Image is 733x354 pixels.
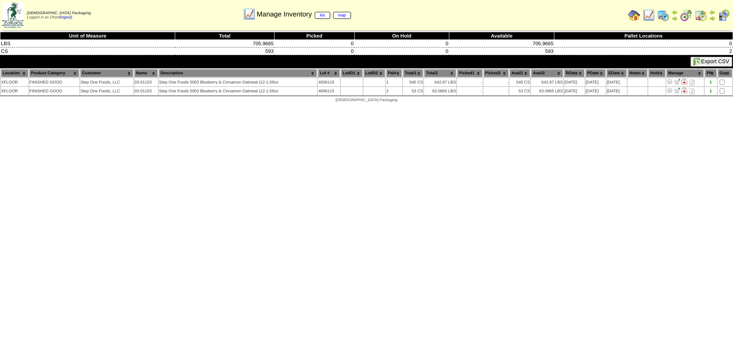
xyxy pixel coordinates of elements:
[449,32,554,40] th: Available
[159,78,317,86] td: Step One Foods 5003 Blueberry & Cinnamon Oatmeal (12-1.59oz
[705,89,716,93] div: 1
[690,57,732,67] button: Export CSV
[666,69,704,77] th: Manage
[80,78,133,86] td: Step One Foods, LLC
[403,69,424,77] th: Total1
[564,69,585,77] th: RDate
[709,9,715,15] img: arrowleft.gif
[333,12,351,19] a: map
[134,78,158,86] td: 03-01103
[2,2,23,28] img: zoroco-logo-small.webp
[648,69,665,77] th: Hold
[554,40,733,48] td: 0
[628,69,648,77] th: Notes
[80,87,133,95] td: Step One Foods, LLC
[657,9,669,21] img: calendarprod.gif
[695,9,707,21] img: calendarinout.gif
[1,87,28,95] td: XFLOOR
[175,48,274,55] td: 593
[606,87,627,95] td: [DATE]
[274,32,355,40] th: Picked
[457,69,482,77] th: Picked1
[159,69,317,77] th: Description
[274,40,355,48] td: 0
[449,40,554,48] td: 705.9665
[354,32,449,40] th: On Hold
[243,8,255,20] img: line_graph.gif
[363,69,385,77] th: LotID2
[606,69,627,77] th: EDate
[403,87,424,95] td: 53 CS
[386,87,402,95] td: 2
[709,15,715,21] img: arrowright.gif
[643,9,655,21] img: line_graph.gif
[175,32,274,40] th: Total
[705,80,716,85] div: 1
[718,9,730,21] img: calendarcustomer.gif
[674,87,680,93] img: Move
[694,58,701,66] img: excel.gif
[531,87,563,95] td: 63.0965 LBS
[483,78,509,86] td: -
[424,69,456,77] th: Total2
[457,87,482,95] td: -
[667,79,673,85] img: Adjust
[483,87,509,95] td: -
[509,78,530,86] td: 540 CS
[718,69,732,77] th: Grp
[606,78,627,86] td: [DATE]
[585,87,606,95] td: [DATE]
[674,79,680,85] img: Move
[483,69,509,77] th: Picked2
[672,9,678,15] img: arrowleft.gif
[628,9,640,21] img: home.gif
[457,78,482,86] td: -
[335,98,397,102] span: [DEMOGRAPHIC_DATA] Packaging
[1,78,28,86] td: XFLOOR
[386,69,402,77] th: Pal#
[159,87,317,95] td: Step One Foods 5003 Blueberry & Cinnamon Oatmeal (12-1.59oz
[354,40,449,48] td: 0
[449,48,554,55] td: 593
[29,78,79,86] td: FINISHED GOOD
[681,87,687,93] img: Manage Hold
[690,80,695,85] i: Note
[27,11,91,20] span: Logged in as Dhart
[134,87,158,95] td: 03-01103
[318,87,340,95] td: 4006115
[0,48,175,55] td: CS
[274,48,355,55] td: 0
[403,78,424,86] td: 540 CS
[564,87,585,95] td: [DATE]
[318,78,340,86] td: 4006115
[256,10,351,18] span: Manage Inventory
[175,40,274,48] td: 705.9665
[134,69,158,77] th: Name
[509,87,530,95] td: 53 CS
[531,69,563,77] th: Avail2
[0,40,175,48] td: LBS
[386,78,402,86] td: 1
[680,9,692,21] img: calendarblend.gif
[690,88,695,94] i: Note
[564,78,585,86] td: [DATE]
[27,11,91,15] span: [DEMOGRAPHIC_DATA] Packaging
[424,87,456,95] td: 63.0965 LBS
[1,69,28,77] th: Location
[29,87,79,95] td: FINISHED GOOD
[354,48,449,55] td: 0
[585,78,606,86] td: [DATE]
[705,69,717,77] th: Plt
[318,69,340,77] th: Lot #
[667,87,673,93] img: Adjust
[554,48,733,55] td: 2
[681,79,687,85] img: Manage Hold
[672,15,678,21] img: arrowright.gif
[315,12,330,19] a: list
[585,69,606,77] th: PDate
[509,69,530,77] th: Avail1
[0,32,175,40] th: Unit of Measure
[80,69,133,77] th: Customer
[424,78,456,86] td: 642.87 LBS
[554,32,733,40] th: Pallet Locations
